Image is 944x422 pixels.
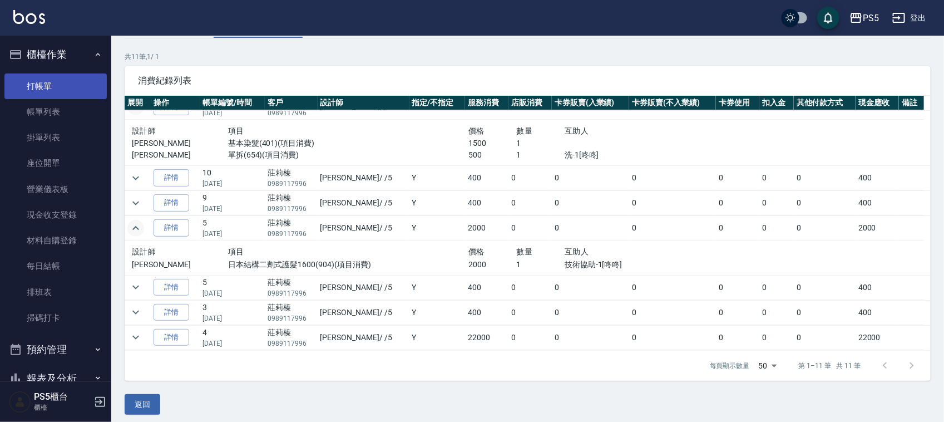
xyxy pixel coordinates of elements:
[629,96,716,110] th: 卡券販賣(不入業績)
[200,96,265,110] th: 帳單編號/時間
[200,300,265,325] td: 3
[202,288,262,298] p: [DATE]
[888,8,931,28] button: 登出
[127,220,144,237] button: expand row
[856,96,899,110] th: 現金應收
[517,259,565,271] p: 1
[202,108,262,118] p: [DATE]
[265,300,317,325] td: 莊莉榛
[817,7,839,29] button: save
[565,149,709,161] p: 洗-1[咚咚]
[629,275,716,300] td: 0
[508,191,552,215] td: 0
[465,325,508,350] td: 22000
[127,279,144,296] button: expand row
[517,149,565,161] p: 1
[465,300,508,325] td: 400
[127,304,144,321] button: expand row
[856,325,899,350] td: 22000
[34,391,91,403] h5: PS5櫃台
[154,279,189,296] a: 詳情
[125,394,160,415] button: 返回
[409,191,465,215] td: Y
[4,228,107,253] a: 材料自購登錄
[863,11,879,25] div: PS5
[856,300,899,325] td: 400
[899,96,924,110] th: 備註
[4,202,107,228] a: 現金收支登錄
[794,216,856,241] td: 0
[716,300,759,325] td: 0
[228,259,468,271] p: 日本結構二劑式護髮1600(904)(項目消費)
[629,191,716,215] td: 0
[845,7,883,30] button: PS5
[202,204,262,214] p: [DATE]
[409,275,465,300] td: Y
[228,247,244,256] span: 項目
[794,191,856,215] td: 0
[465,275,508,300] td: 400
[202,229,262,239] p: [DATE]
[468,149,516,161] p: 500
[4,125,107,150] a: 掛單列表
[4,364,107,393] button: 報表及分析
[318,325,409,350] td: [PERSON_NAME] / /5
[268,204,314,214] p: 0989117996
[856,166,899,190] td: 400
[127,170,144,187] button: expand row
[716,325,759,350] td: 0
[508,300,552,325] td: 0
[4,305,107,331] a: 掃碼打卡
[716,96,759,110] th: 卡券使用
[710,361,750,371] p: 每頁顯示數量
[465,96,508,110] th: 服務消費
[508,275,552,300] td: 0
[200,191,265,215] td: 9
[4,99,107,125] a: 帳單列表
[4,279,107,305] a: 排班表
[565,247,589,256] span: 互助人
[629,166,716,190] td: 0
[552,300,629,325] td: 0
[759,166,793,190] td: 0
[265,275,317,300] td: 莊莉榛
[132,126,156,135] span: 設計師
[552,325,629,350] td: 0
[716,275,759,300] td: 0
[265,191,317,215] td: 莊莉榛
[268,288,314,298] p: 0989117996
[409,300,465,325] td: Y
[200,166,265,190] td: 10
[856,275,899,300] td: 400
[268,229,314,239] p: 0989117996
[716,216,759,241] td: 0
[200,275,265,300] td: 5
[552,191,629,215] td: 0
[629,216,716,241] td: 0
[517,247,533,256] span: 數量
[154,329,189,346] a: 詳情
[318,166,409,190] td: [PERSON_NAME] / /5
[409,166,465,190] td: Y
[409,96,465,110] th: 指定/不指定
[508,325,552,350] td: 0
[138,75,917,86] span: 消費紀錄列表
[565,259,709,271] p: 技術協助-1[咚咚]
[517,138,565,149] p: 1
[465,216,508,241] td: 2000
[265,96,317,110] th: 客戶
[132,138,228,149] p: [PERSON_NAME]
[794,96,856,110] th: 其他付款方式
[318,96,409,110] th: 設計師
[200,325,265,350] td: 4
[629,325,716,350] td: 0
[127,329,144,346] button: expand row
[132,247,156,256] span: 設計師
[409,216,465,241] td: Y
[409,325,465,350] td: Y
[759,325,793,350] td: 0
[716,191,759,215] td: 0
[228,138,468,149] p: 基本染髮(401)(項目消費)
[759,300,793,325] td: 0
[565,126,589,135] span: 互助人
